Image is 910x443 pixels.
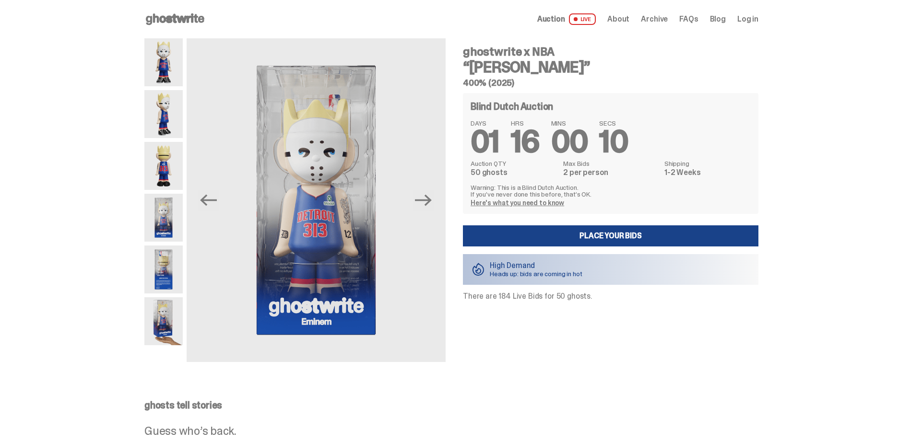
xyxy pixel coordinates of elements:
[144,400,758,410] p: ghosts tell stories
[664,160,751,167] dt: Shipping
[144,90,183,138] img: Copy%20of%20Eminem_NBA_400_3.png
[607,15,629,23] a: About
[599,122,628,162] span: 10
[463,79,758,87] h5: 400% (2025)
[551,120,588,127] span: MINS
[471,184,751,198] p: Warning: This is a Blind Dutch Auction. If you’ve never done this before, that’s OK.
[471,198,564,207] a: Here's what you need to know
[446,38,705,362] img: Eminem_NBA_400_13.png
[490,270,582,277] p: Heads up: bids are coming in hot
[463,225,758,246] a: Place your Bids
[599,120,628,127] span: SECS
[511,120,540,127] span: HRS
[463,59,758,75] h3: “[PERSON_NAME]”
[551,122,588,162] span: 00
[537,15,565,23] span: Auction
[511,122,540,162] span: 16
[710,15,726,23] a: Blog
[471,120,499,127] span: DAYS
[537,13,596,25] a: Auction LIVE
[569,13,596,25] span: LIVE
[471,122,499,162] span: 01
[187,38,446,362] img: Eminem_NBA_400_12.png
[144,194,183,242] img: Eminem_NBA_400_12.png
[463,292,758,300] p: There are 184 Live Bids for 50 ghosts.
[563,160,659,167] dt: Max Bids
[563,169,659,176] dd: 2 per person
[144,297,183,345] img: eminem%20scale.png
[664,169,751,176] dd: 1-2 Weeks
[463,46,758,58] h4: ghostwrite x NBA
[471,169,557,176] dd: 50 ghosts
[413,190,434,211] button: Next
[471,160,557,167] dt: Auction QTY
[198,190,219,211] button: Previous
[144,142,183,190] img: Copy%20of%20Eminem_NBA_400_6.png
[144,38,183,86] img: Copy%20of%20Eminem_NBA_400_1.png
[490,262,582,269] p: High Demand
[144,245,183,293] img: Eminem_NBA_400_13.png
[471,102,553,111] h4: Blind Dutch Auction
[679,15,698,23] a: FAQs
[641,15,668,23] a: Archive
[737,15,758,23] a: Log in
